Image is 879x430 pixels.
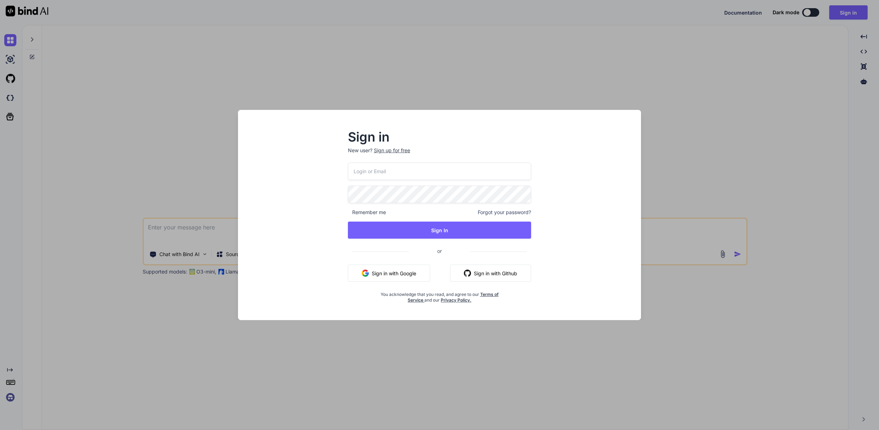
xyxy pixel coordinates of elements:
[378,287,501,303] div: You acknowledge that you read, and agree to our and our
[409,242,470,260] span: or
[374,147,410,154] div: Sign up for free
[348,222,531,239] button: Sign In
[348,163,531,180] input: Login or Email
[348,209,386,216] span: Remember me
[450,265,531,282] button: Sign in with Github
[408,292,499,303] a: Terms of Service
[478,209,531,216] span: Forgot your password?
[348,147,531,163] p: New user?
[464,270,471,277] img: github
[348,131,531,143] h2: Sign in
[362,270,369,277] img: google
[348,265,430,282] button: Sign in with Google
[441,297,471,303] a: Privacy Policy.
